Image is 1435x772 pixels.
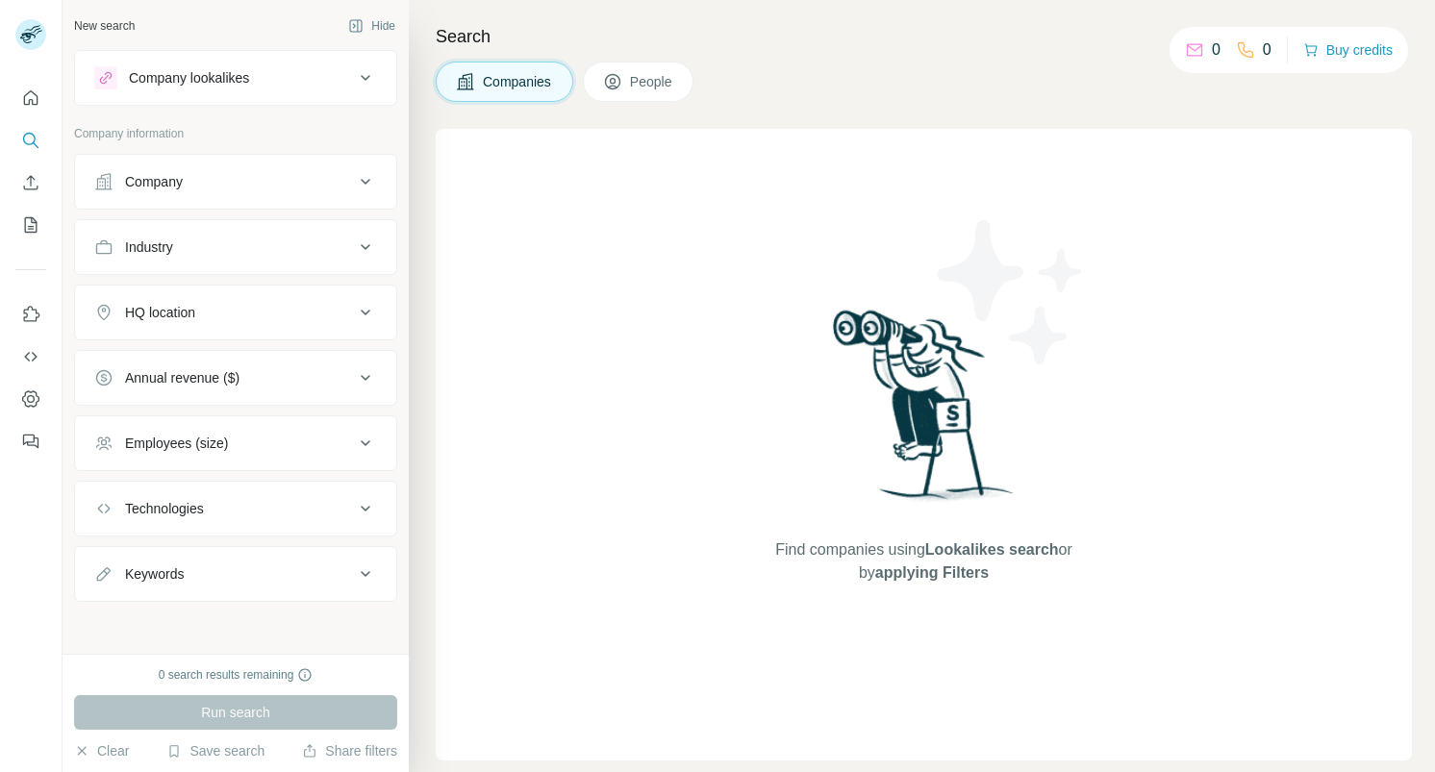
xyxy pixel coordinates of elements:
button: Hide [335,12,409,40]
div: Company lookalikes [129,68,249,87]
p: Company information [74,125,397,142]
button: Save search [166,741,264,760]
div: Industry [125,237,173,257]
button: Enrich CSV [15,165,46,200]
h4: Search [436,23,1412,50]
p: 0 [1212,38,1221,62]
button: Buy credits [1303,37,1393,63]
span: Companies [483,72,553,91]
button: Clear [74,741,129,760]
button: Use Surfe API [15,339,46,374]
span: Lookalikes search [925,541,1059,558]
button: Share filters [302,741,397,760]
img: Surfe Illustration - Stars [924,206,1097,379]
div: HQ location [125,303,195,322]
button: Use Surfe on LinkedIn [15,297,46,332]
button: HQ location [75,289,396,336]
button: Quick start [15,81,46,115]
div: Keywords [125,564,184,584]
button: Keywords [75,551,396,597]
button: Industry [75,224,396,270]
button: Search [15,123,46,158]
button: My lists [15,208,46,242]
p: 0 [1263,38,1271,62]
span: People [630,72,674,91]
span: applying Filters [875,564,989,581]
div: Technologies [125,499,204,518]
button: Company lookalikes [75,55,396,101]
button: Company [75,159,396,205]
span: Find companies using or by [769,538,1077,585]
button: Technologies [75,486,396,532]
div: New search [74,17,135,35]
img: Surfe Illustration - Woman searching with binoculars [824,305,1024,519]
div: Company [125,172,183,191]
div: Annual revenue ($) [125,368,239,387]
div: Employees (size) [125,434,228,453]
button: Dashboard [15,382,46,416]
div: 0 search results remaining [159,666,314,684]
button: Annual revenue ($) [75,355,396,401]
button: Employees (size) [75,420,396,466]
button: Feedback [15,424,46,459]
